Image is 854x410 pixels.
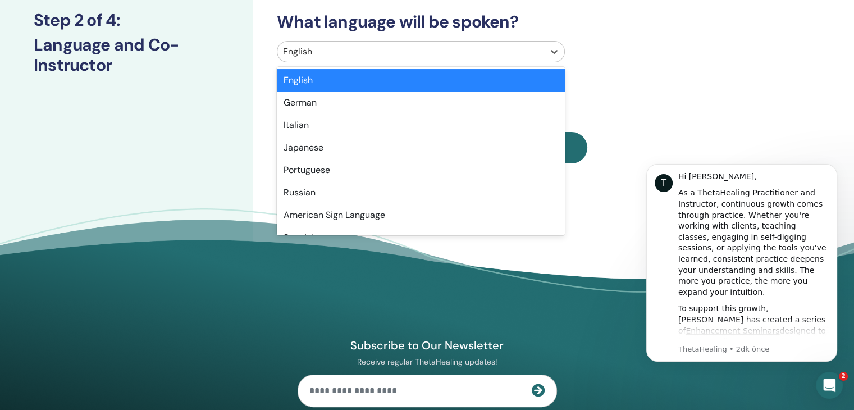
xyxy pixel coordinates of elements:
[270,12,732,32] h3: What language will be spoken?
[34,10,219,30] h3: Step 2 of 4 :
[277,204,565,226] div: American Sign Language
[277,226,565,249] div: Spanish
[277,69,565,92] div: English
[277,114,565,136] div: Italian
[298,338,557,353] h4: Subscribe to Our Newsletter
[49,197,199,207] p: Message from ThetaHealing, sent 2dk önce
[629,147,854,380] iframe: Intercom notifications mesaj
[57,179,150,188] a: Enhancement Seminars
[34,35,219,75] h3: Language and Co-Instructor
[277,92,565,114] div: German
[277,136,565,159] div: Japanese
[49,156,199,277] div: To support this growth, [PERSON_NAME] has created a series of designed to help you refine your kn...
[277,159,565,181] div: Portuguese
[839,372,848,381] span: 2
[277,181,565,204] div: Russian
[298,357,557,367] p: Receive regular ThetaHealing updates!
[816,372,843,399] iframe: Intercom live chat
